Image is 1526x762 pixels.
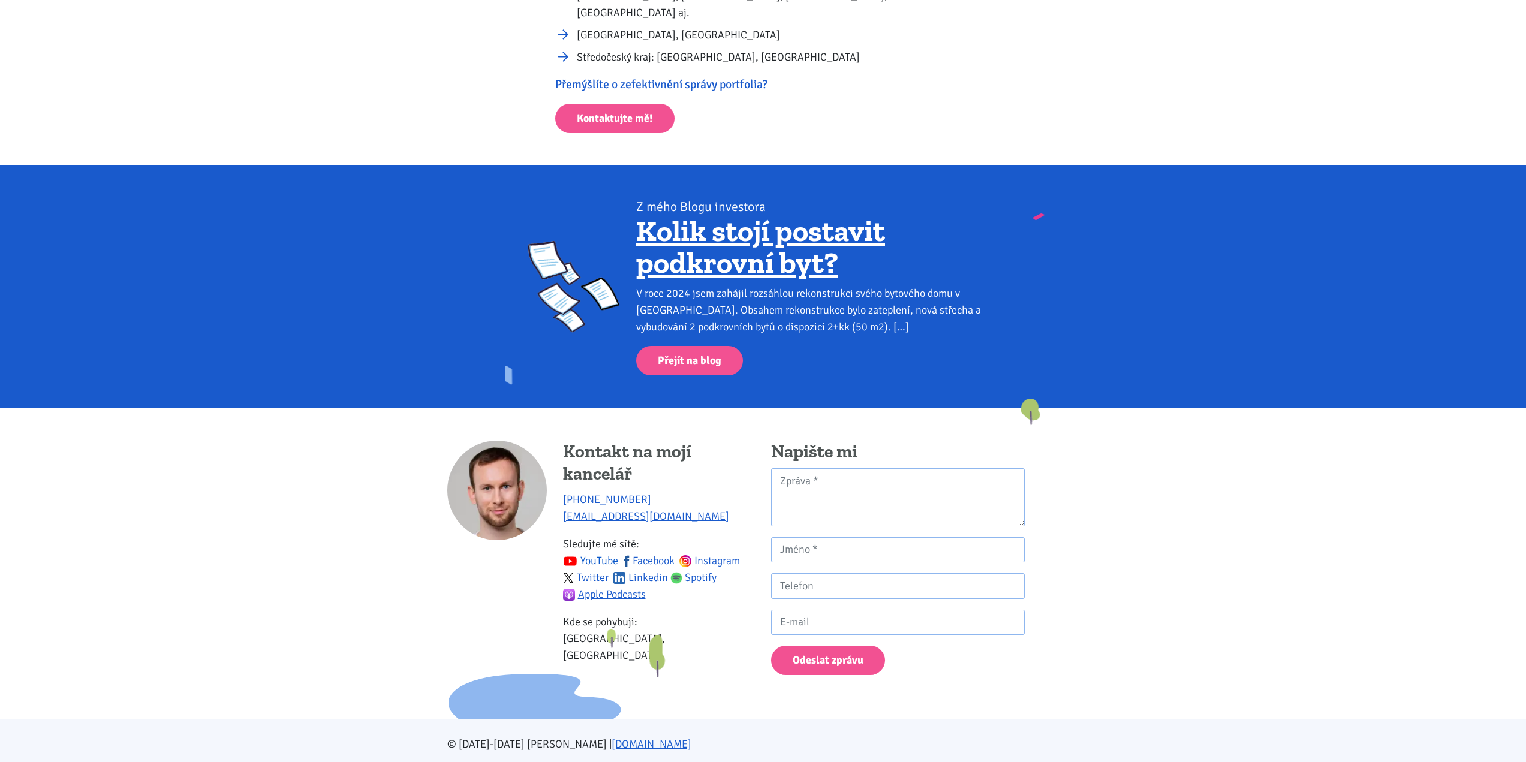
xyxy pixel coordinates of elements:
[440,736,1087,752] div: © [DATE]-[DATE] [PERSON_NAME] |
[670,572,682,584] img: spotify.png
[771,537,1025,563] input: Jméno *
[563,554,577,568] img: youtube.svg
[577,49,971,65] li: Středočeský kraj: [GEOGRAPHIC_DATA], [GEOGRAPHIC_DATA]
[555,104,675,133] a: Kontaktujte mě!
[636,198,998,215] div: Z mého Blogu investora
[636,213,885,281] a: Kolik stojí postavit podkrovní byt?
[613,571,668,584] a: Linkedin
[563,554,618,567] a: YouTube
[577,26,971,43] li: [GEOGRAPHIC_DATA], [GEOGRAPHIC_DATA]
[679,554,740,567] a: Instagram
[771,468,1025,675] form: Kontaktní formulář
[563,510,729,523] a: [EMAIL_ADDRESS][DOMAIN_NAME]
[563,589,575,601] img: apple-podcasts.png
[563,493,651,506] a: [PHONE_NUMBER]
[636,346,743,375] a: Přejít na blog
[771,441,1025,463] h4: Napište mi
[612,737,691,751] a: [DOMAIN_NAME]
[563,613,755,664] p: Kde se pohybuji: [GEOGRAPHIC_DATA], [GEOGRAPHIC_DATA]
[563,535,755,603] p: Sledujte mé sítě:
[555,76,971,93] p: Přemýšlíte o zefektivnění správy portfolia?
[636,285,998,335] div: V roce 2024 jsem zahájil rozsáhlou rekonstrukci svého bytového domu v [GEOGRAPHIC_DATA]. Obsahem ...
[771,610,1025,635] input: E-mail
[563,588,646,601] a: Apple Podcasts
[613,572,625,584] img: linkedin.svg
[563,571,609,584] a: Twitter
[621,554,675,567] a: Facebook
[563,573,574,583] img: twitter.svg
[621,555,633,567] img: fb.svg
[563,441,755,486] h4: Kontakt na mojí kancelář
[771,573,1025,599] input: Telefon
[447,441,547,540] img: Tomáš Kučera
[771,646,885,675] button: Odeslat zprávu
[679,555,691,567] img: ig.svg
[670,571,717,584] a: Spotify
